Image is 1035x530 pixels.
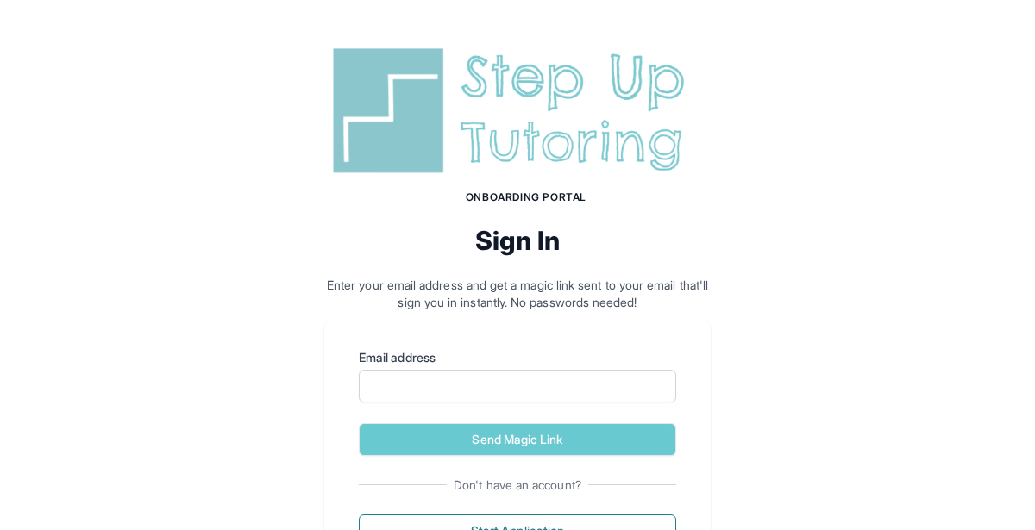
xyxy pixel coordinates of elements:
[324,41,711,180] img: Step Up Tutoring horizontal logo
[342,190,711,204] h1: Onboarding Portal
[447,477,588,494] span: Don't have an account?
[324,225,711,256] h2: Sign In
[324,277,711,311] p: Enter your email address and get a magic link sent to your email that'll sign you in instantly. N...
[359,423,676,456] button: Send Magic Link
[359,349,676,366] label: Email address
